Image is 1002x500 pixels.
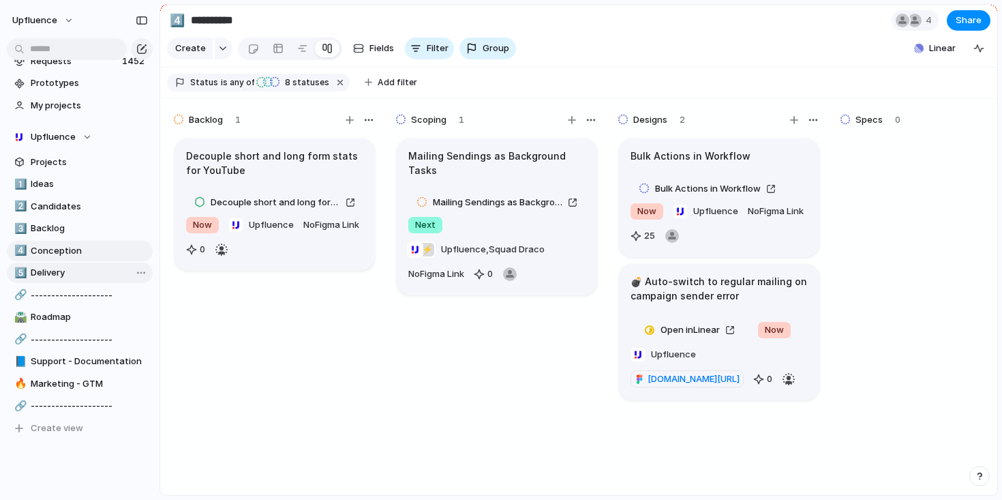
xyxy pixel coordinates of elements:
span: statuses [281,76,329,89]
button: 8 statuses [256,75,332,90]
button: 📘 [12,355,26,368]
span: Status [190,76,218,89]
span: Specs [855,113,883,127]
span: -------------------- [31,289,148,302]
a: 🔥Marketing - GTM [7,374,153,394]
button: Create [167,38,213,59]
span: Roadmap [31,310,148,324]
span: Filter [427,42,449,55]
a: Mailing Sendings as Background Tasks [408,194,586,211]
span: Decouple short and long form stats for YouTube [211,196,340,209]
div: 4️⃣ [14,243,24,259]
span: Open in Linear [661,323,720,337]
span: 1 [459,113,464,127]
span: Ideas [31,177,148,191]
span: Bulk Actions in Workflow [655,182,761,196]
div: 🔗 [14,287,24,303]
span: Upfluence [12,14,57,27]
span: No Figma Link [748,205,804,218]
span: Designs [633,113,667,127]
a: Requests1452 [7,51,153,72]
button: 🔥 [12,377,26,391]
button: NoFigma Link [405,263,468,285]
span: Group [483,42,509,55]
span: 1452 [122,55,147,68]
span: Add filter [378,76,417,89]
span: is [221,76,228,89]
button: 4️⃣ [166,10,188,31]
div: 2️⃣Candidates [7,196,153,217]
span: Requests [31,55,118,68]
span: Upfluence , Squad Draco [441,243,545,256]
div: 📘 [14,354,24,370]
h1: Decouple short and long form stats for YouTube [186,149,363,177]
span: Now [193,218,212,232]
button: Upfluence [627,344,699,366]
button: 🔗 [12,399,26,413]
button: isany of [218,75,257,90]
div: 3️⃣ [14,221,24,237]
button: Create view [7,418,153,439]
span: Backlog [31,222,148,235]
span: 0 [767,372,772,386]
span: 8 [281,77,292,87]
h1: Mailing Sendings as Background Tasks [408,149,586,177]
div: 3️⃣Backlog [7,218,153,239]
button: Filter [405,38,454,59]
div: 5️⃣ [14,265,24,281]
span: Upfluence [693,205,738,218]
span: Next [415,218,436,232]
span: Upfluence [249,218,294,232]
a: My projects [7,95,153,116]
div: 🔗-------------------- [7,396,153,416]
div: 1️⃣ [14,177,24,192]
button: 2️⃣ [12,200,26,214]
span: Now [765,323,784,337]
div: 💣 Auto-switch to regular mailing on campaign sender errorOpen inLinearNowUpfluence[DOMAIN_NAME][U... [619,264,819,400]
button: Now [183,214,222,236]
span: Projects [31,156,148,169]
a: Decouple short and long form stats for YouTube [186,194,363,211]
button: 0 [750,368,776,390]
a: 4️⃣Conception [7,241,153,261]
button: 0 [183,239,209,261]
button: Fields [348,38,399,59]
h1: Bulk Actions in Workflow [631,149,750,164]
button: ⚡Upfluence,Squad Draco [405,239,548,261]
div: 🔗-------------------- [7,329,153,350]
span: -------------------- [31,399,148,413]
button: 🛣️ [12,310,26,324]
span: Delivery [31,266,148,280]
a: [DOMAIN_NAME][URL] [631,370,744,388]
button: 🔗 [12,333,26,347]
span: Backlog [189,113,223,127]
span: 4 [926,14,936,27]
button: Now [627,201,667,222]
a: 📘Support - Documentation [7,351,153,372]
div: 🛣️ [14,310,24,325]
span: 0 [895,113,900,127]
span: 2 [680,113,685,127]
span: any of [228,76,254,89]
button: 25 [627,225,658,247]
button: NoFigma Link [744,201,807,222]
div: 🔗-------------------- [7,285,153,306]
button: 🔗 [12,289,26,302]
a: Open inLinear [636,321,743,339]
button: Upfluence [225,214,297,236]
span: Prototypes [31,76,148,90]
div: 🔥 [14,376,24,392]
span: Marketing - GTM [31,377,148,391]
div: 🛣️Roadmap [7,307,153,327]
span: -------------------- [31,333,148,347]
button: Next [405,214,446,236]
div: 🔗 [14,332,24,347]
button: 4️⃣ [12,244,26,258]
a: 1️⃣Ideas [7,174,153,194]
div: ⚡ [421,243,434,256]
a: 5️⃣Delivery [7,263,153,283]
span: Upfluence [651,348,696,362]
